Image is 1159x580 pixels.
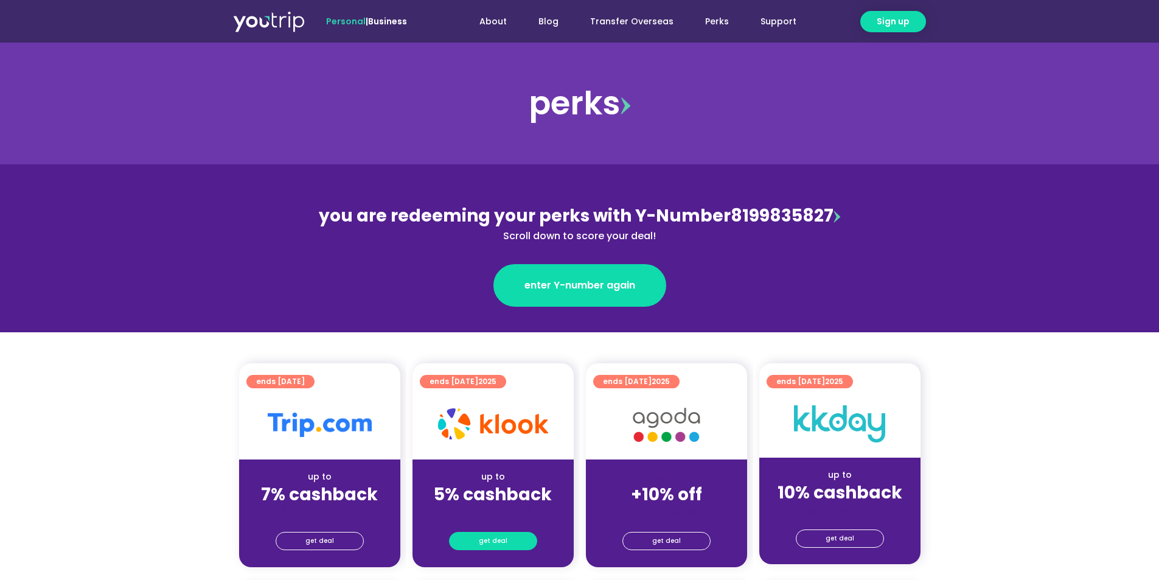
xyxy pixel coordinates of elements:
[796,529,884,548] a: get deal
[689,10,745,33] a: Perks
[326,15,407,27] span: |
[249,506,391,519] div: (for stays only)
[769,469,911,481] div: up to
[422,470,564,483] div: up to
[256,375,305,388] span: ends [DATE]
[860,11,926,32] a: Sign up
[603,375,670,388] span: ends [DATE]
[655,470,678,483] span: up to
[574,10,689,33] a: Transfer Overseas
[652,533,681,550] span: get deal
[596,506,737,519] div: (for stays only)
[261,483,378,506] strong: 7% cashback
[769,504,911,517] div: (for stays only)
[826,530,854,547] span: get deal
[778,481,902,505] strong: 10% cashback
[523,10,574,33] a: Blog
[276,532,364,550] a: get deal
[319,204,731,228] span: you are redeeming your perks with Y-Number
[326,15,366,27] span: Personal
[622,532,711,550] a: get deal
[524,278,635,293] span: enter Y-number again
[368,15,407,27] a: Business
[479,533,507,550] span: get deal
[420,375,506,388] a: ends [DATE]2025
[767,375,853,388] a: ends [DATE]2025
[316,229,844,243] div: Scroll down to score your deal!
[316,203,844,243] div: 8199835827
[246,375,315,388] a: ends [DATE]
[493,264,666,307] a: enter Y-number again
[249,470,391,483] div: up to
[305,533,334,550] span: get deal
[422,506,564,519] div: (for stays only)
[464,10,523,33] a: About
[776,375,843,388] span: ends [DATE]
[825,376,843,386] span: 2025
[430,375,496,388] span: ends [DATE]
[434,483,552,506] strong: 5% cashback
[877,15,910,28] span: Sign up
[631,483,702,506] strong: +10% off
[745,10,812,33] a: Support
[440,10,812,33] nav: Menu
[449,532,537,550] a: get deal
[478,376,496,386] span: 2025
[652,376,670,386] span: 2025
[593,375,680,388] a: ends [DATE]2025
